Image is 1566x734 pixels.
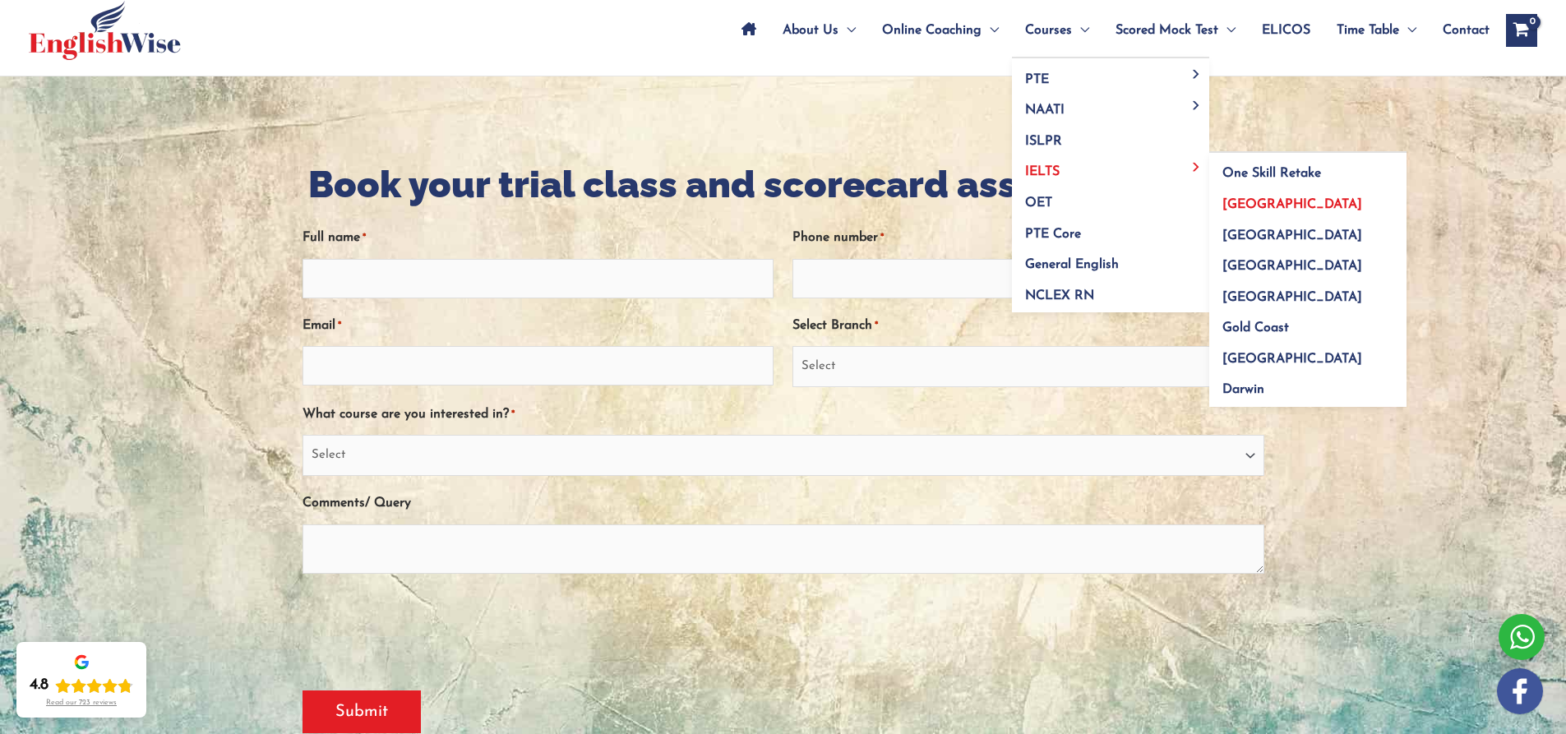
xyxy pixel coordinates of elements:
[1012,275,1209,312] a: NCLEX RN
[1249,2,1323,59] a: ELICOS
[1222,260,1362,273] span: [GEOGRAPHIC_DATA]
[1323,2,1430,59] a: Time TableMenu Toggle
[303,597,552,661] iframe: reCAPTCHA
[29,1,181,60] img: cropped-ew-logo
[1262,2,1310,59] span: ELICOS
[1102,2,1249,59] a: Scored Mock TestMenu Toggle
[1025,289,1094,302] span: NCLEX RN
[1209,246,1407,277] a: [GEOGRAPHIC_DATA]
[1187,70,1206,79] span: Menu Toggle
[1209,307,1407,339] a: Gold Coast
[46,699,117,708] div: Read our 723 reviews
[1209,153,1407,184] a: One Skill Retake
[882,2,982,59] span: Online Coaching
[1337,2,1399,59] span: Time Table
[1222,383,1264,396] span: Darwin
[1025,228,1081,241] span: PTE Core
[1497,668,1543,714] img: white-facebook.png
[1012,151,1209,182] a: IELTSMenu Toggle
[1012,90,1209,121] a: NAATIMenu Toggle
[30,676,49,695] div: 4.8
[30,676,133,695] div: Rating: 4.8 out of 5
[1222,198,1362,211] span: [GEOGRAPHIC_DATA]
[1072,2,1089,59] span: Menu Toggle
[1012,120,1209,151] a: ISLPR
[1222,353,1362,366] span: [GEOGRAPHIC_DATA]
[1506,14,1537,47] a: View Shopping Cart, empty
[838,2,856,59] span: Menu Toggle
[982,2,999,59] span: Menu Toggle
[1399,2,1416,59] span: Menu Toggle
[303,401,515,428] label: What course are you interested in?
[1209,369,1407,407] a: Darwin
[1443,2,1490,59] span: Contact
[1025,104,1065,117] span: NAATI
[1218,2,1236,59] span: Menu Toggle
[1430,2,1490,59] a: Contact
[1012,244,1209,275] a: General English
[769,2,869,59] a: About UsMenu Toggle
[1012,2,1102,59] a: CoursesMenu Toggle
[1209,184,1407,215] a: [GEOGRAPHIC_DATA]
[1187,162,1206,171] span: Menu Toggle
[1012,58,1209,90] a: PTEMenu Toggle
[1025,165,1060,178] span: IELTS
[1012,213,1209,244] a: PTE Core
[1222,321,1289,335] span: Gold Coast
[1222,229,1362,242] span: [GEOGRAPHIC_DATA]
[792,312,878,339] label: Select Branch
[303,224,366,252] label: Full name
[1209,276,1407,307] a: [GEOGRAPHIC_DATA]
[1222,291,1362,304] span: [GEOGRAPHIC_DATA]
[303,490,411,517] label: Comments/ Query
[869,2,1012,59] a: Online CoachingMenu Toggle
[1222,167,1321,180] span: One Skill Retake
[1209,215,1407,246] a: [GEOGRAPHIC_DATA]
[783,2,838,59] span: About Us
[303,159,1264,210] h1: Book your trial class and scorecard assessment now
[1025,73,1049,86] span: PTE
[1025,196,1052,210] span: OET
[1025,258,1119,271] span: General English
[1209,338,1407,369] a: [GEOGRAPHIC_DATA]
[1116,2,1218,59] span: Scored Mock Test
[792,224,884,252] label: Phone number
[303,690,421,733] input: Submit
[728,2,1490,59] nav: Site Navigation: Main Menu
[1025,2,1072,59] span: Courses
[1012,182,1209,214] a: OET
[1025,135,1062,148] span: ISLPR
[1187,100,1206,109] span: Menu Toggle
[303,312,341,339] label: Email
